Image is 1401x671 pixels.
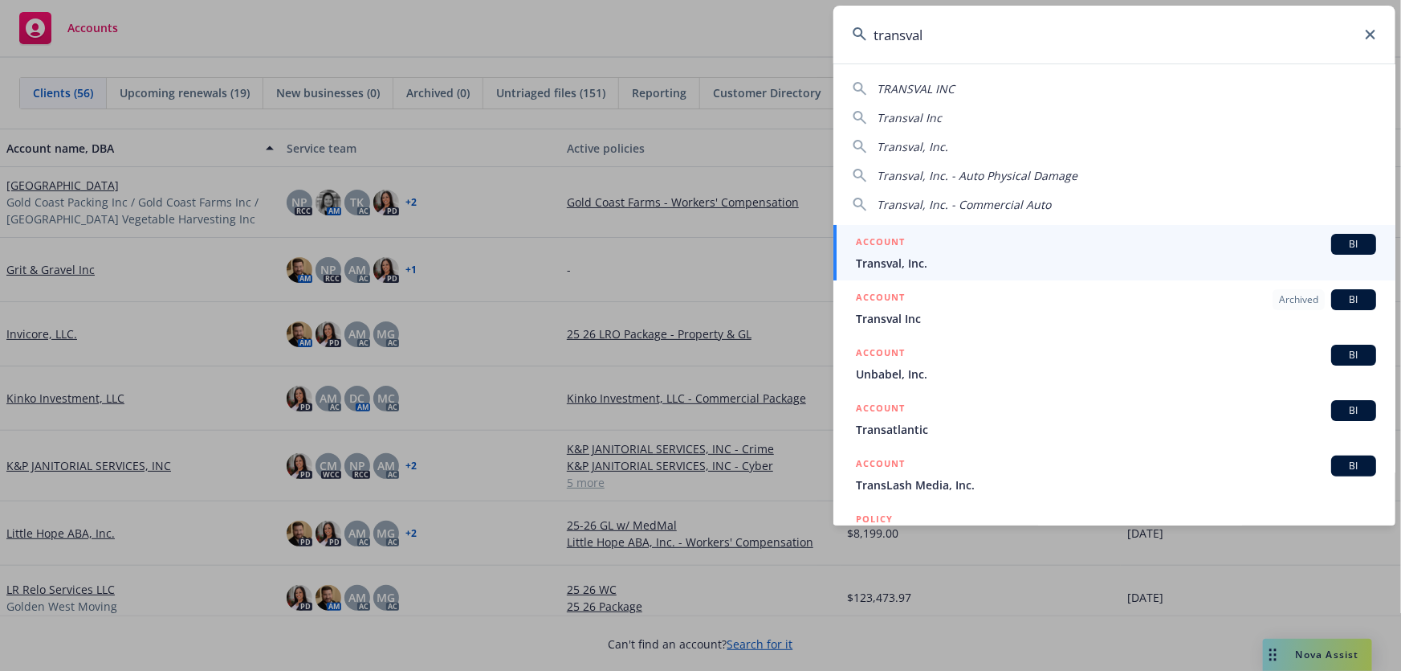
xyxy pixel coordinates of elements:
[856,477,1376,493] span: TransLash Media, Inc.
[1338,403,1370,418] span: BI
[877,110,942,125] span: Transval Inc
[833,280,1395,336] a: ACCOUNTArchivedBITransval Inc
[833,391,1395,447] a: ACCOUNTBITransatlantic
[833,502,1395,571] a: POLICY
[877,197,1051,212] span: Transval, Inc. - Commercial Auto
[856,345,905,364] h5: ACCOUNT
[856,456,905,475] h5: ACCOUNT
[856,511,893,527] h5: POLICY
[856,234,905,253] h5: ACCOUNT
[877,168,1077,183] span: Transval, Inc. - Auto Physical Damage
[877,81,955,96] span: TRANSVAL INC
[877,139,948,154] span: Transval, Inc.
[856,366,1376,383] span: Unbabel, Inc.
[833,6,1395,63] input: Search...
[1338,348,1370,362] span: BI
[1338,293,1370,307] span: BI
[1338,459,1370,473] span: BI
[856,289,905,309] h5: ACCOUNT
[856,310,1376,327] span: Transval Inc
[833,447,1395,502] a: ACCOUNTBITransLash Media, Inc.
[1338,237,1370,252] span: BI
[833,225,1395,280] a: ACCOUNTBITransval, Inc.
[833,336,1395,391] a: ACCOUNTBIUnbabel, Inc.
[856,255,1376,272] span: Transval, Inc.
[856,421,1376,438] span: Transatlantic
[856,400,905,419] h5: ACCOUNT
[1279,293,1318,307] span: Archived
